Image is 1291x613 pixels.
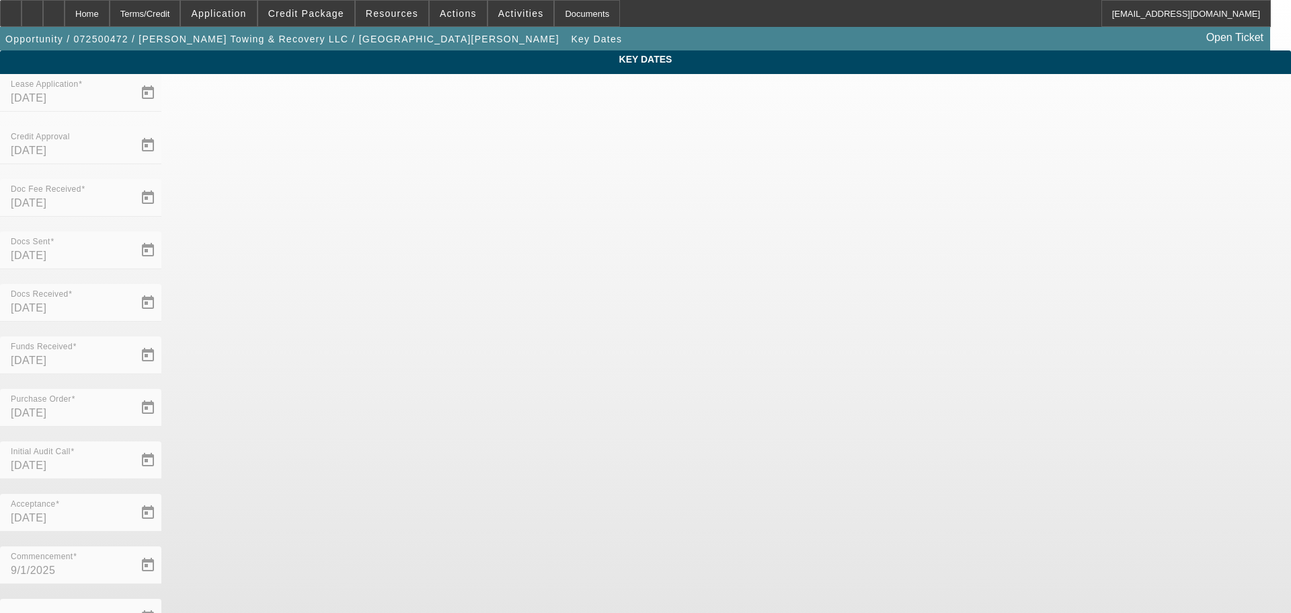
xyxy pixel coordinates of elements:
[366,8,418,19] span: Resources
[11,133,70,141] mat-label: Credit Approval
[430,1,487,26] button: Actions
[11,185,81,194] mat-label: Doc Fee Received
[10,54,1281,65] span: Key Dates
[1201,26,1269,49] a: Open Ticket
[11,238,50,246] mat-label: Docs Sent
[181,1,256,26] button: Application
[11,500,55,509] mat-label: Acceptance
[568,27,625,51] button: Key Dates
[11,342,73,351] mat-label: Funds Received
[11,290,69,299] mat-label: Docs Received
[356,1,428,26] button: Resources
[11,395,71,404] mat-label: Purchase Order
[11,80,78,89] mat-label: Lease Application
[11,552,73,561] mat-label: Commencement
[488,1,554,26] button: Activities
[258,1,354,26] button: Credit Package
[191,8,246,19] span: Application
[268,8,344,19] span: Credit Package
[5,34,559,44] span: Opportunity / 072500472 / [PERSON_NAME] Towing & Recovery LLC / [GEOGRAPHIC_DATA][PERSON_NAME]
[440,8,477,19] span: Actions
[571,34,622,44] span: Key Dates
[498,8,544,19] span: Activities
[11,447,71,456] mat-label: Initial Audit Call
